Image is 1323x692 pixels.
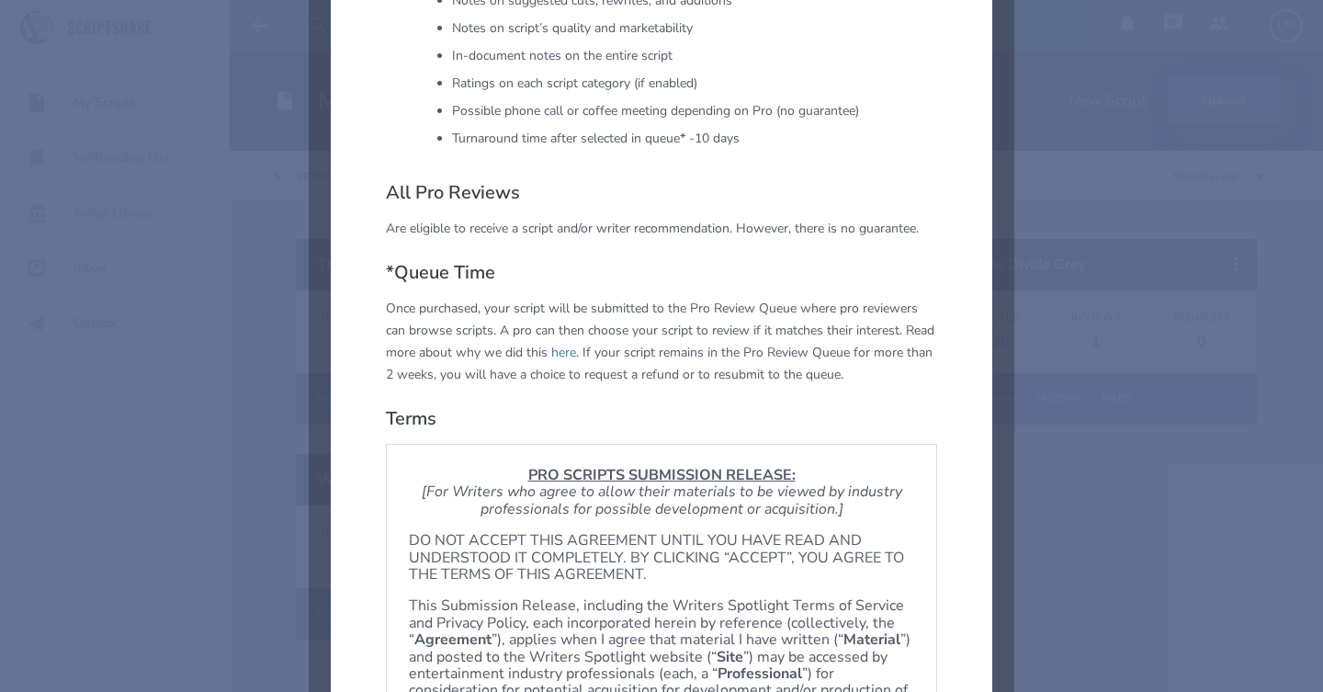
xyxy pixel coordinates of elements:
li: Notes on script’s quality and marketability [452,15,937,42]
a: here [551,344,576,361]
p: DO NOT ACCEPT THIS AGREEMENT UNTIL YOU HAVE READ AND UNDERSTOOD IT COMPLETELY. BY CLICKING “ACCEP... [409,532,914,583]
p: Once purchased, your script will be submitted to the Pro Review Queue where pro reviewers can bro... [386,298,937,386]
h2: Terms [386,408,937,429]
h2: All Pro Reviews [386,182,937,203]
li: Ratings on each script category (if enabled) [452,70,937,97]
p: Are eligible to receive a script and/or writer recommendation. However, there is no guarantee. [386,218,937,240]
p: Pro Scripts Submission Release: [409,467,914,483]
strong: Material [843,630,900,650]
li: Possible phone call or coffee meeting depending on Pro (no guarantee) [452,97,937,125]
li: In-document notes on the entire script [452,42,937,70]
strong: Professional [718,664,802,684]
h2: *Queue Time [386,262,937,283]
strong: Agreement [414,630,492,650]
li: Turnaround time after selected in queue* - 10 days [452,125,937,153]
p: [For Writers who agree to allow their materials to be viewed by industry professionals for possib... [409,483,914,517]
strong: Site [717,647,743,667]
